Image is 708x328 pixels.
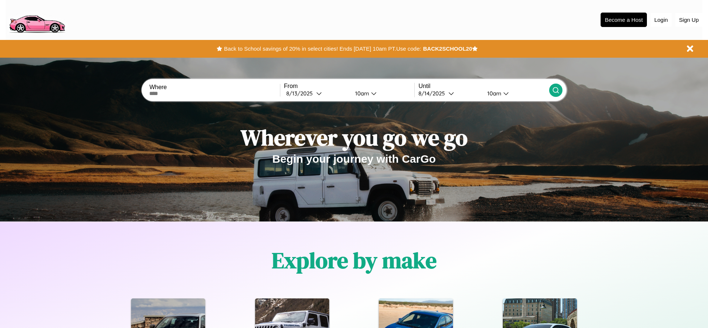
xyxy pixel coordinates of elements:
button: Back to School savings of 20% in select cities! Ends [DATE] 10am PT.Use code: [222,44,423,54]
b: BACK2SCHOOL20 [423,45,472,52]
button: 8/13/2025 [284,89,349,97]
label: Where [149,84,280,91]
label: From [284,83,414,89]
button: Become a Host [601,13,647,27]
button: 10am [481,89,549,97]
div: 8 / 14 / 2025 [418,90,448,97]
button: Login [651,13,672,27]
label: Until [418,83,549,89]
div: 8 / 13 / 2025 [286,90,316,97]
div: 10am [484,90,503,97]
button: Sign Up [675,13,702,27]
div: 10am [351,90,371,97]
img: logo [6,4,68,35]
h1: Explore by make [272,245,437,275]
button: 10am [349,89,414,97]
